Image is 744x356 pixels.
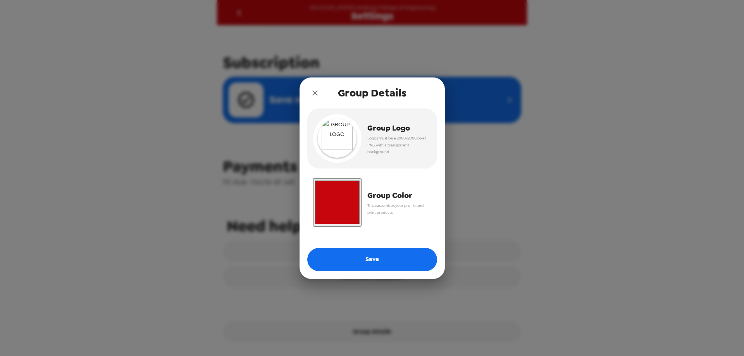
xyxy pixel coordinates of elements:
button: Save [307,248,437,271]
button: Group ColorThis customizes your profile and print products [307,172,437,232]
button: close [307,85,323,101]
span: Logos must be a 2000x2000 pixel PNG with a transparent background [367,135,425,155]
button: group logoGroup LogoLogos must be a 2000x2000 pixel PNG with a transparent background [307,108,437,169]
span: Group Logo [367,121,425,135]
span: Group Details [338,86,406,100]
span: Group Color [367,189,425,202]
span: This customizes your profile and print products [367,202,425,216]
img: group logo [318,119,356,158]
